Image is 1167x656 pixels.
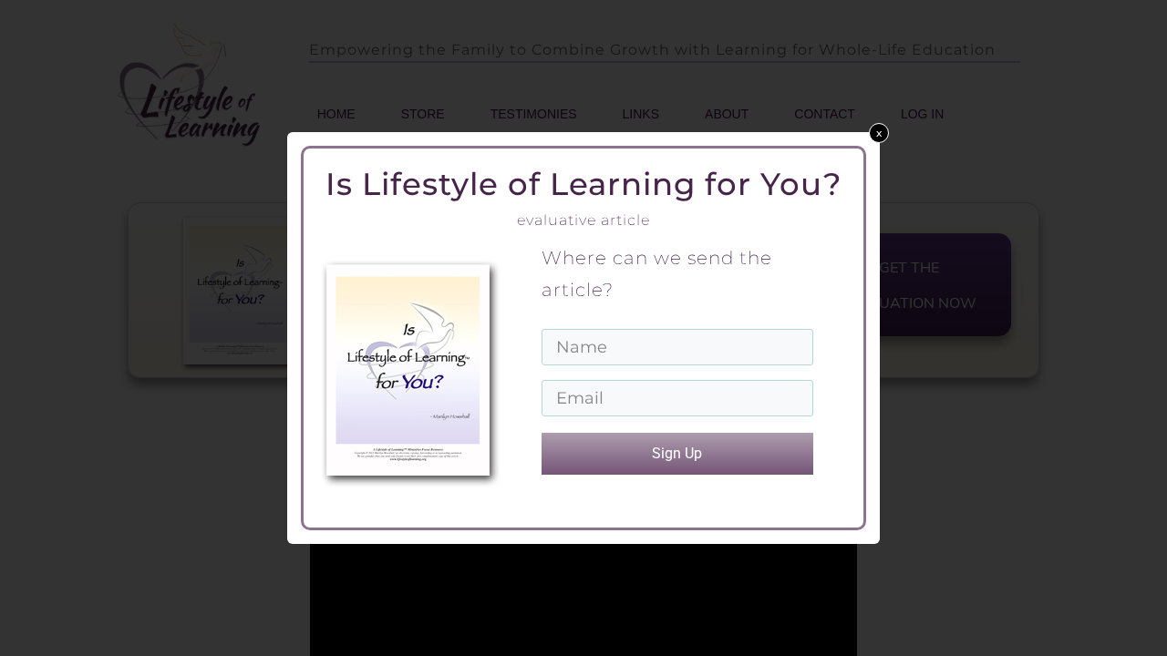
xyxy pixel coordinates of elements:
[542,329,813,365] input: Name
[320,204,847,237] p: evaluative article
[869,123,889,143] a: x
[542,380,813,416] input: Email
[542,229,847,320] p: Where can we send the article?
[542,433,813,475] button: Sign Up
[325,165,842,203] strong: Is Lifestyle of Learning for You?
